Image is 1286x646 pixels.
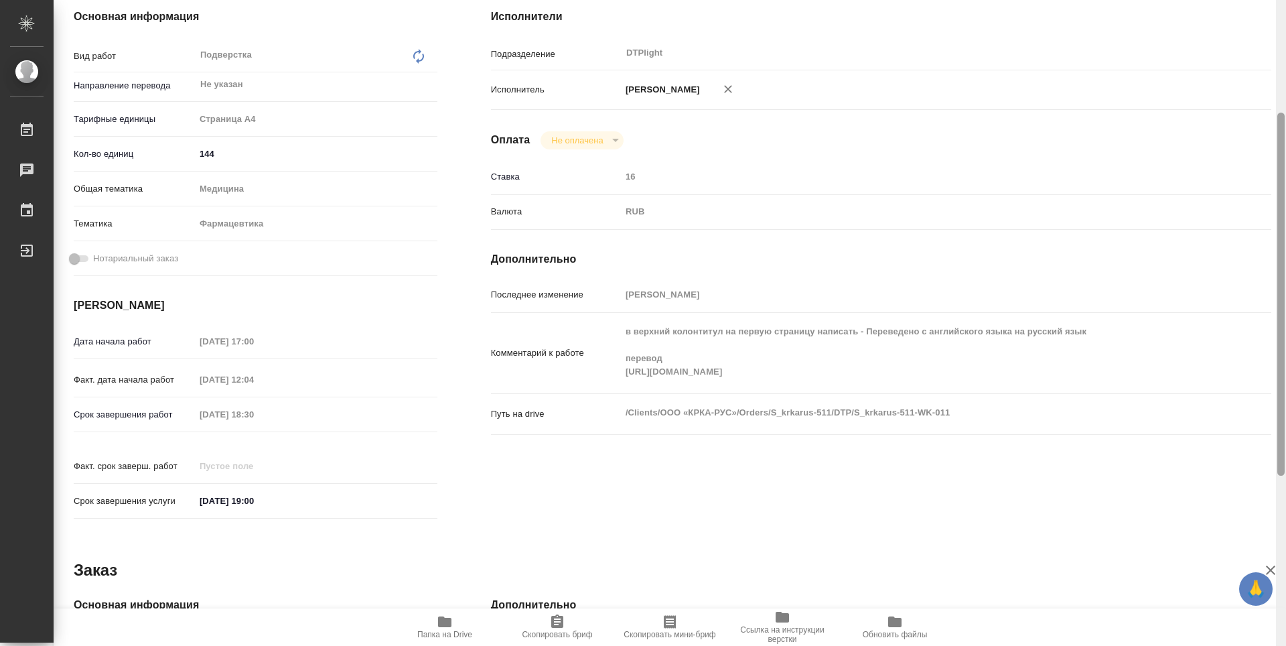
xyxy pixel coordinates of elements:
textarea: в верхний колонтитул на первую страницу написать - Переведено с английского языка на русский язык... [621,320,1206,383]
button: Ссылка на инструкции верстки [726,608,839,646]
p: Срок завершения работ [74,408,195,422]
input: Пустое поле [621,285,1206,304]
span: Обновить файлы [863,630,928,639]
h4: [PERSON_NAME] [74,298,437,314]
h2: Заказ [74,560,117,581]
div: Не оплачена [541,131,623,149]
p: Путь на drive [491,407,621,421]
input: ✎ Введи что-нибудь [195,144,437,164]
p: Валюта [491,205,621,218]
p: Дата начала работ [74,335,195,348]
p: Подразделение [491,48,621,61]
span: Ссылка на инструкции верстки [734,625,831,644]
button: Обновить файлы [839,608,951,646]
input: Пустое поле [621,167,1206,186]
button: 🙏 [1239,572,1273,606]
p: Факт. дата начала работ [74,373,195,387]
div: Страница А4 [195,108,437,131]
textarea: /Clients/ООО «КРКА-РУС»/Orders/S_krkarus-511/DTP/S_krkarus-511-WK-011 [621,401,1206,424]
span: 🙏 [1244,575,1267,603]
h4: Основная информация [74,9,437,25]
p: Общая тематика [74,182,195,196]
p: Ставка [491,170,621,184]
button: Папка на Drive [388,608,501,646]
p: Последнее изменение [491,288,621,302]
p: Тематика [74,217,195,231]
p: Вид работ [74,50,195,63]
input: Пустое поле [195,332,312,351]
p: Исполнитель [491,83,621,96]
p: Факт. срок заверш. работ [74,460,195,473]
p: [PERSON_NAME] [621,83,700,96]
input: ✎ Введи что-нибудь [195,491,312,511]
div: Медицина [195,178,437,200]
h4: Исполнители [491,9,1271,25]
button: Скопировать бриф [501,608,614,646]
p: Направление перевода [74,79,195,92]
input: Пустое поле [195,370,312,389]
p: Срок завершения услуги [74,495,195,508]
input: Пустое поле [195,456,312,476]
h4: Основная информация [74,597,437,613]
span: Скопировать бриф [522,630,592,639]
button: Удалить исполнителя [713,74,743,104]
h4: Дополнительно [491,251,1271,267]
div: RUB [621,200,1206,223]
input: Пустое поле [195,405,312,424]
span: Папка на Drive [417,630,472,639]
button: Скопировать мини-бриф [614,608,726,646]
span: Нотариальный заказ [93,252,178,265]
p: Кол-во единиц [74,147,195,161]
div: Фармацевтика [195,212,437,235]
h4: Оплата [491,132,530,148]
span: Скопировать мини-бриф [624,630,715,639]
button: Не оплачена [547,135,607,146]
p: Комментарий к работе [491,346,621,360]
p: Тарифные единицы [74,113,195,126]
h4: Дополнительно [491,597,1271,613]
